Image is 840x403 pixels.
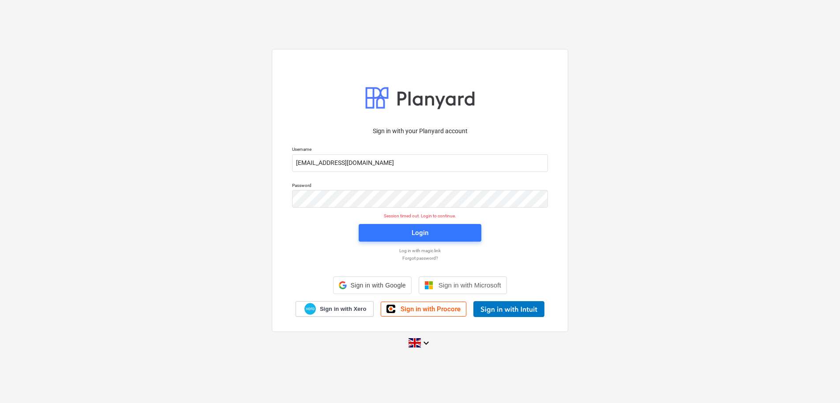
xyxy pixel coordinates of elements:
i: keyboard_arrow_down [421,338,431,348]
button: Login [359,224,481,242]
p: Username [292,146,548,154]
span: Sign in with Google [350,282,405,289]
a: Log in with magic link [288,248,552,254]
span: Sign in with Procore [401,305,461,313]
span: Sign in with Microsoft [439,281,501,289]
div: Login [412,227,428,239]
p: Session timed out. Login to continue. [287,213,553,219]
span: Sign in with Xero [320,305,366,313]
div: Sign in with Google [333,276,411,294]
a: Forgot password? [288,255,552,261]
img: Microsoft logo [424,281,433,290]
input: Username [292,154,548,172]
a: Sign in with Procore [381,302,466,317]
p: Sign in with your Planyard account [292,127,548,136]
a: Sign in with Xero [296,301,374,317]
img: Xero logo [304,303,316,315]
p: Password [292,183,548,190]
